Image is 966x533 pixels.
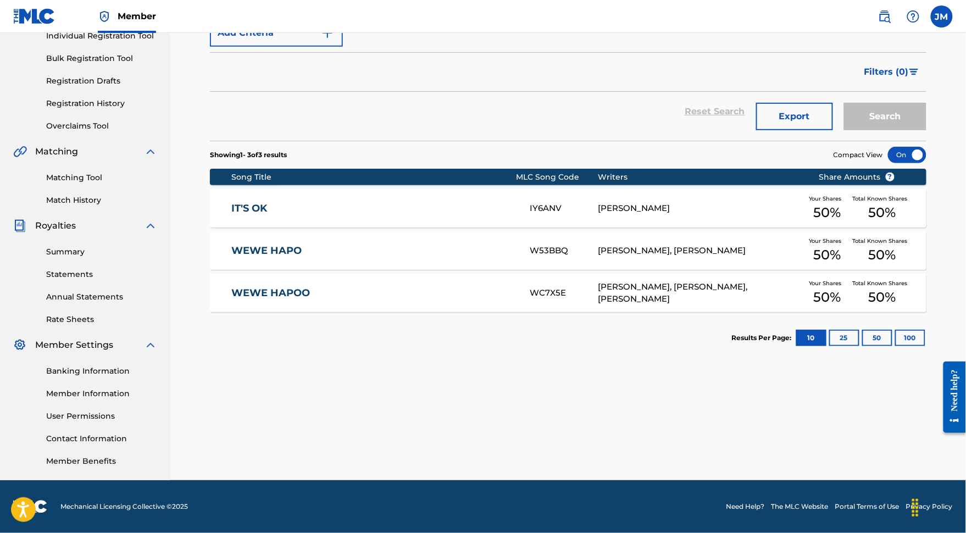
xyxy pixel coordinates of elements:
[598,245,802,257] div: [PERSON_NAME], [PERSON_NAME]
[834,150,883,160] span: Compact View
[13,145,27,158] img: Matching
[869,287,896,307] span: 50 %
[809,279,846,287] span: Your Shares
[13,219,26,232] img: Royalties
[35,219,76,232] span: Royalties
[906,502,953,512] a: Privacy Policy
[598,281,802,306] div: [PERSON_NAME], [PERSON_NAME], [PERSON_NAME]
[231,287,515,299] a: WEWE HAPOO
[935,349,966,446] iframe: Resource Center
[144,338,157,352] img: expand
[530,287,598,299] div: WC7X5E
[814,287,841,307] span: 50 %
[829,330,859,346] button: 25
[46,388,157,399] a: Member Information
[144,145,157,158] img: expand
[598,171,802,183] div: Writers
[886,173,895,181] span: ?
[144,219,157,232] img: expand
[874,5,896,27] a: Public Search
[869,203,896,223] span: 50 %
[46,98,157,109] a: Registration History
[907,10,920,23] img: help
[907,491,924,524] div: Drag
[35,338,113,352] span: Member Settings
[46,53,157,64] a: Bulk Registration Tool
[46,456,157,467] a: Member Benefits
[902,5,924,27] div: Help
[895,330,925,346] button: 100
[210,19,343,47] button: Add Criteria
[118,10,156,23] span: Member
[819,171,895,183] span: Share Amounts
[46,120,157,132] a: Overclaims Tool
[771,502,829,512] a: The MLC Website
[598,202,802,215] div: [PERSON_NAME]
[853,279,912,287] span: Total Known Shares
[732,333,795,343] p: Results Per Page:
[46,410,157,422] a: User Permissions
[46,75,157,87] a: Registration Drafts
[814,245,841,265] span: 50 %
[864,65,909,79] span: Filters ( 0 )
[809,195,846,203] span: Your Shares
[756,103,833,130] button: Export
[46,269,157,280] a: Statements
[911,480,966,533] iframe: Chat Widget
[210,150,287,160] p: Showing 1 - 3 of 3 results
[231,171,517,183] div: Song Title
[517,171,598,183] div: MLC Song Code
[814,203,841,223] span: 50 %
[46,30,157,42] a: Individual Registration Tool
[46,365,157,377] a: Banking Information
[46,172,157,184] a: Matching Tool
[835,502,900,512] a: Portal Terms of Use
[35,145,78,158] span: Matching
[858,58,926,86] button: Filters (0)
[726,502,765,512] a: Need Help?
[231,245,515,257] a: WEWE HAPO
[60,502,188,512] span: Mechanical Licensing Collective © 2025
[46,195,157,206] a: Match History
[46,291,157,303] a: Annual Statements
[878,10,891,23] img: search
[809,237,846,245] span: Your Shares
[46,433,157,445] a: Contact Information
[13,500,47,513] img: logo
[13,338,26,352] img: Member Settings
[853,195,912,203] span: Total Known Shares
[46,314,157,325] a: Rate Sheets
[909,69,919,75] img: filter
[931,5,953,27] div: User Menu
[869,245,896,265] span: 50 %
[13,8,55,24] img: MLC Logo
[98,10,111,23] img: Top Rightsholder
[530,245,598,257] div: W53BBQ
[862,330,892,346] button: 50
[46,246,157,258] a: Summary
[321,26,334,40] img: 9d2ae6d4665cec9f34b9.svg
[796,330,826,346] button: 10
[853,237,912,245] span: Total Known Shares
[530,202,598,215] div: IY6ANV
[231,202,515,215] a: IT'S OK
